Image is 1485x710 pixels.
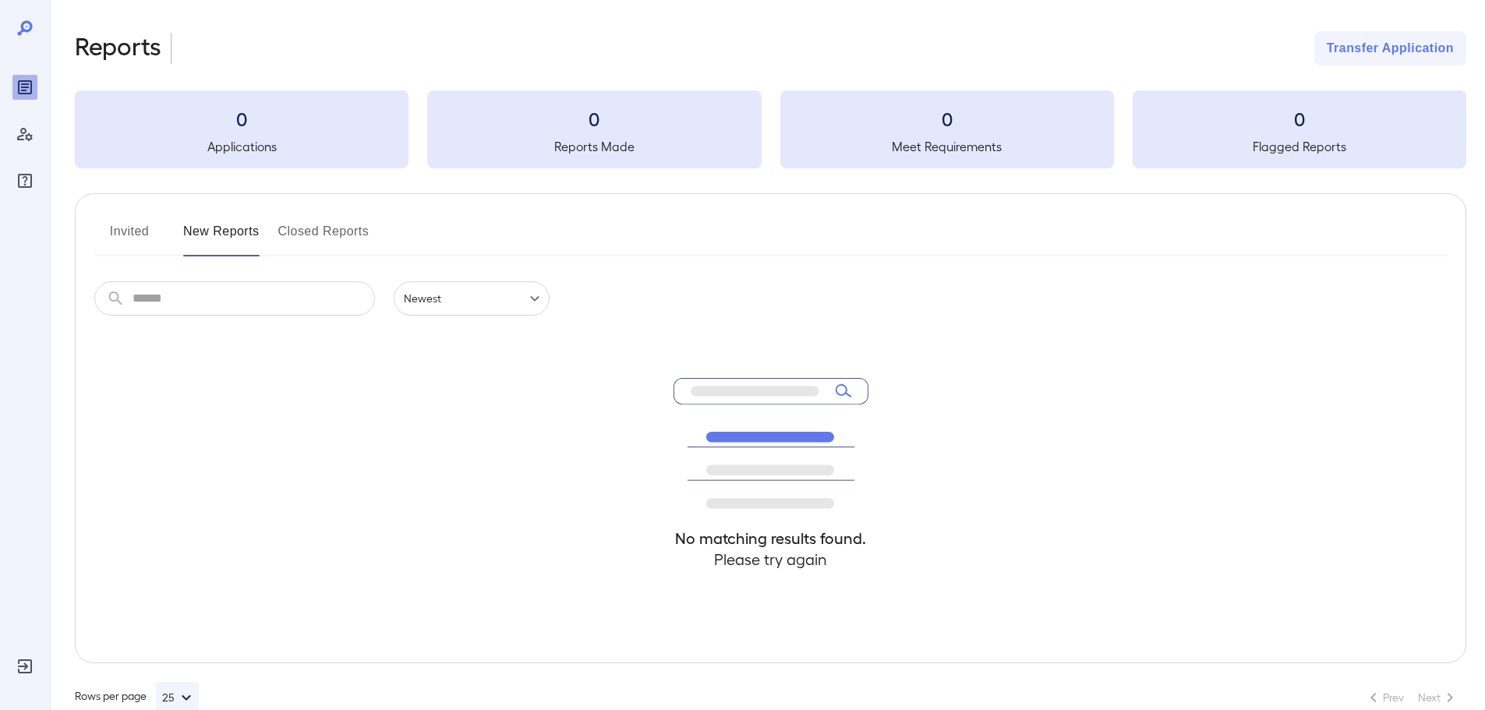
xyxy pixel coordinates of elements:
[12,654,37,679] div: Log Out
[1133,106,1466,131] h3: 0
[394,281,550,316] div: Newest
[94,219,164,256] button: Invited
[75,106,408,131] h3: 0
[12,75,37,100] div: Reports
[674,549,868,570] h4: Please try again
[183,219,260,256] button: New Reports
[75,31,161,65] h2: Reports
[12,168,37,193] div: FAQ
[75,90,1466,168] summary: 0Applications0Reports Made0Meet Requirements0Flagged Reports
[427,137,761,156] h5: Reports Made
[1314,31,1466,65] button: Transfer Application
[780,106,1114,131] h3: 0
[427,106,761,131] h3: 0
[278,219,369,256] button: Closed Reports
[1133,137,1466,156] h5: Flagged Reports
[780,137,1114,156] h5: Meet Requirements
[12,122,37,147] div: Manage Users
[1357,685,1466,710] nav: pagination navigation
[674,528,868,549] h4: No matching results found.
[75,137,408,156] h5: Applications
